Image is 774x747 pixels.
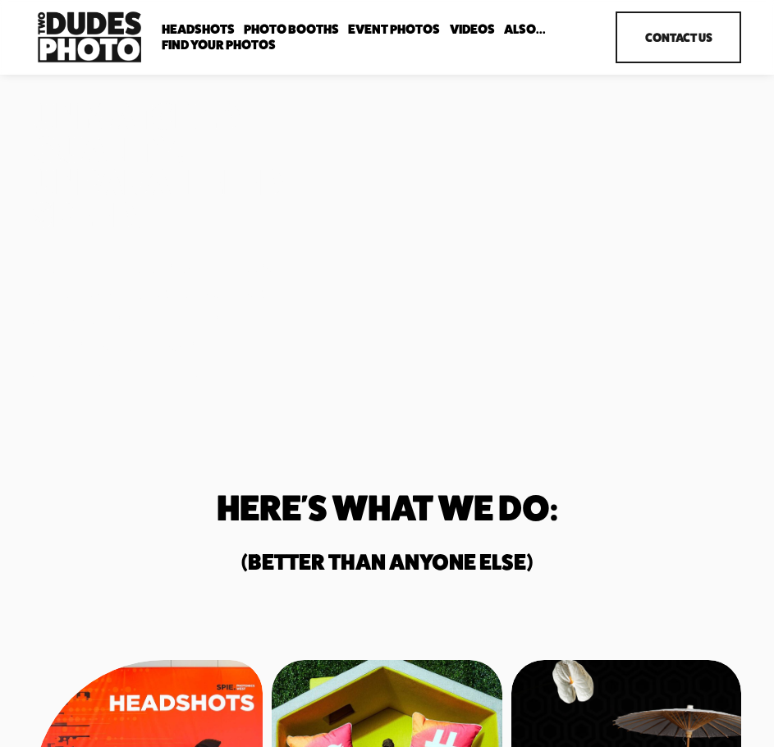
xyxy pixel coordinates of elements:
[616,11,741,63] a: Contact Us
[162,23,235,36] span: Headshots
[33,100,293,231] h1: Unmatched Quality. Unparalleled Speed.
[348,21,440,37] a: Event Photos
[504,21,546,37] a: folder dropdown
[162,21,235,37] a: folder dropdown
[450,21,495,37] a: Videos
[121,551,653,572] h2: (Better than anyone else)
[33,7,146,66] img: Two Dudes Photo | Headshots, Portraits &amp; Photo Booths
[244,23,339,36] span: Photo Booths
[162,37,276,53] a: folder dropdown
[504,23,546,36] span: Also...
[244,21,339,37] a: folder dropdown
[121,492,653,525] h1: Here's What We do:
[33,259,287,384] strong: Two Dudes Photo is a full-service photography & video production agency delivering premium experi...
[162,39,276,52] span: Find Your Photos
